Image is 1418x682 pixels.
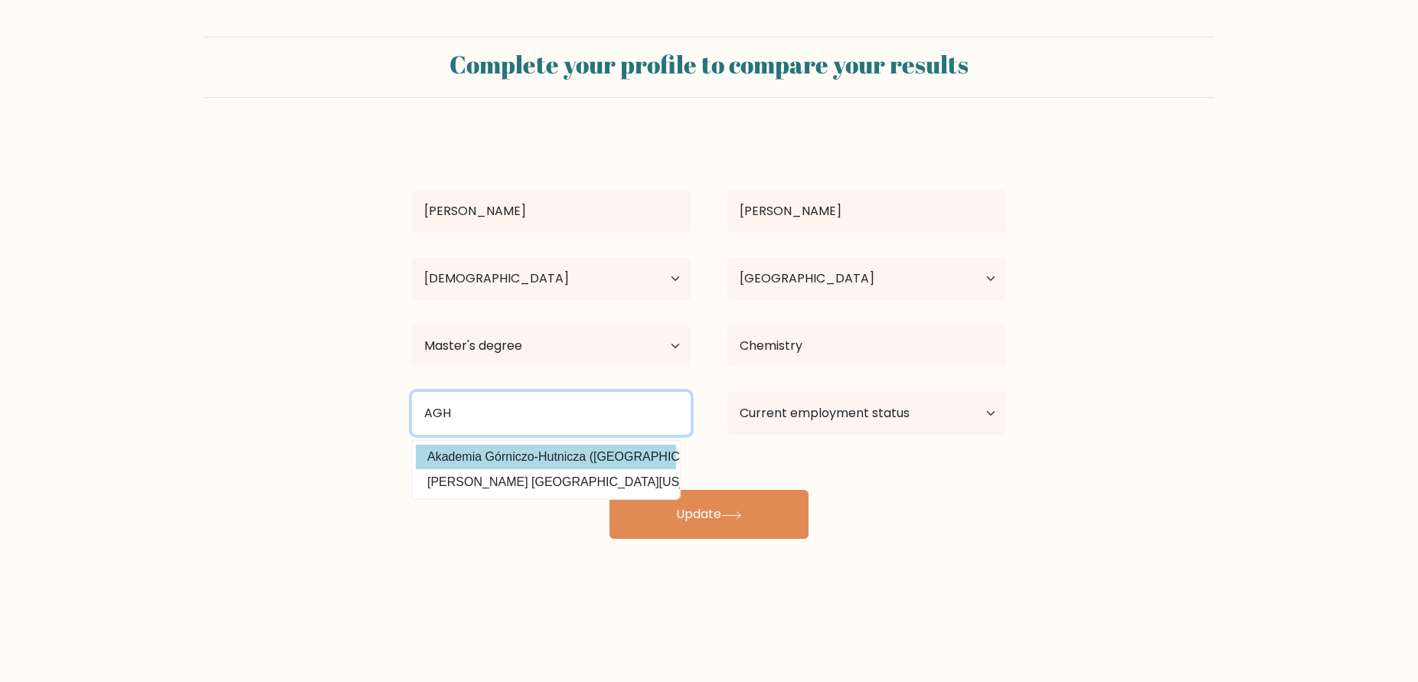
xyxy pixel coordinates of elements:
[213,50,1205,79] h2: Complete your profile to compare your results
[412,190,691,233] input: First name
[412,392,691,435] input: Most relevant educational institution
[727,325,1006,367] input: What did you study?
[727,190,1006,233] input: Last name
[416,470,676,494] option: [PERSON_NAME] [GEOGRAPHIC_DATA][US_STATE] ([US_STATE])
[609,490,809,539] button: Update
[416,445,676,469] option: Akademia Górniczo-Hutnicza ([GEOGRAPHIC_DATA])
